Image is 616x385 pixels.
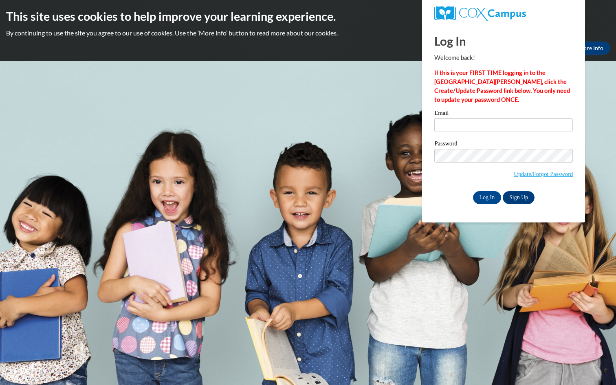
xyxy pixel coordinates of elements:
h1: Log In [434,33,573,49]
a: COX Campus [434,6,573,21]
h2: This site uses cookies to help improve your learning experience. [6,8,610,24]
label: Email [434,110,573,118]
a: More Info [572,42,610,55]
input: Log In [473,191,502,204]
label: Password [434,141,573,149]
a: Sign Up [503,191,535,204]
img: COX Campus [434,6,526,21]
strong: If this is your FIRST TIME logging in to the [GEOGRAPHIC_DATA][PERSON_NAME], click the Create/Upd... [434,69,570,103]
p: Welcome back! [434,53,573,62]
p: By continuing to use the site you agree to our use of cookies. Use the ‘More info’ button to read... [6,29,610,37]
a: Update/Forgot Password [514,171,573,177]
